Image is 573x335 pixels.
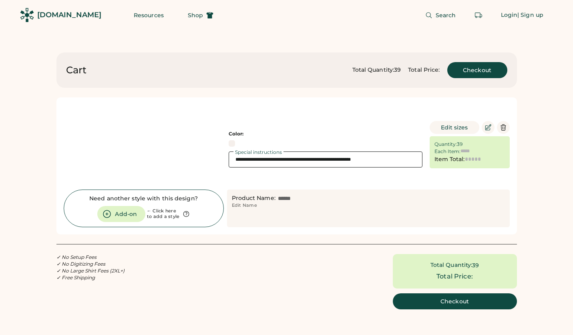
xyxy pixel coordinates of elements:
[434,141,457,147] div: Quantity:
[232,202,257,209] div: Edit Name
[64,105,144,185] img: yH5BAEAAAAALAAAAAABAAEAAAIBRAA7
[517,11,543,19] div: | Sign up
[97,206,145,222] button: Add-on
[20,8,34,22] img: Rendered Logo - Screens
[66,64,86,77] div: Cart
[232,194,275,202] div: Product Name:
[56,268,125,274] em: ✓ No Large Shirt Fees (2XL+)
[416,7,466,23] button: Search
[188,12,203,18] span: Shop
[56,261,105,267] em: ✓ No Digitizing Fees
[144,105,224,185] img: yH5BAEAAAAALAAAAAABAAEAAAIBRAA7
[408,66,440,74] div: Total Price:
[147,208,180,220] div: ← Click here to add a style
[501,11,518,19] div: Login
[394,66,401,74] div: 39
[56,254,97,260] em: ✓ No Setup Fees
[470,7,487,23] button: Retrieve an order
[430,121,479,134] button: Edit sizes
[124,7,173,23] button: Resources
[447,62,507,78] button: Checkout
[56,274,95,281] em: ✓ Free Shipping
[436,272,473,281] div: Total Price:
[482,121,495,134] button: Edit Product
[436,12,456,18] span: Search
[89,195,198,203] div: Need another style with this design?
[352,66,394,74] div: Total Quantity:
[434,148,460,155] div: Each Item:
[434,155,465,163] div: Item Total:
[457,141,462,147] div: 39
[229,131,243,137] strong: Color:
[37,10,101,20] div: [DOMAIN_NAME]
[472,262,479,269] div: 39
[393,293,517,309] button: Checkout
[497,121,510,134] button: Delete
[233,150,283,155] div: Special instructions
[430,261,472,269] div: Total Quantity:
[178,7,223,23] button: Shop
